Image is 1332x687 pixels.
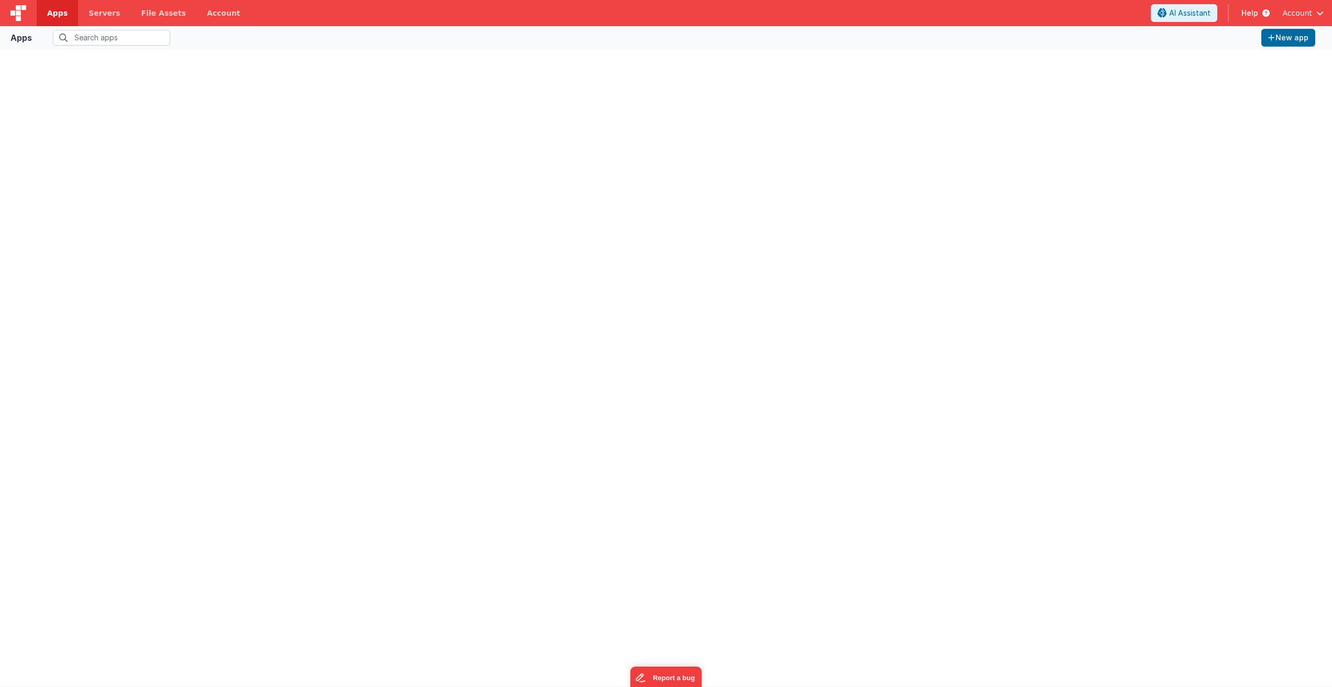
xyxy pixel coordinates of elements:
button: New app [1261,29,1315,47]
span: Apps [47,8,68,18]
span: File Assets [141,8,186,18]
span: Servers [88,8,120,18]
span: Help [1241,8,1258,18]
span: AI Assistant [1169,8,1211,18]
button: AI Assistant [1151,4,1217,22]
button: Account [1282,8,1324,18]
span: Account [1282,8,1312,18]
div: Apps [10,31,32,44]
input: Search apps [53,30,170,46]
